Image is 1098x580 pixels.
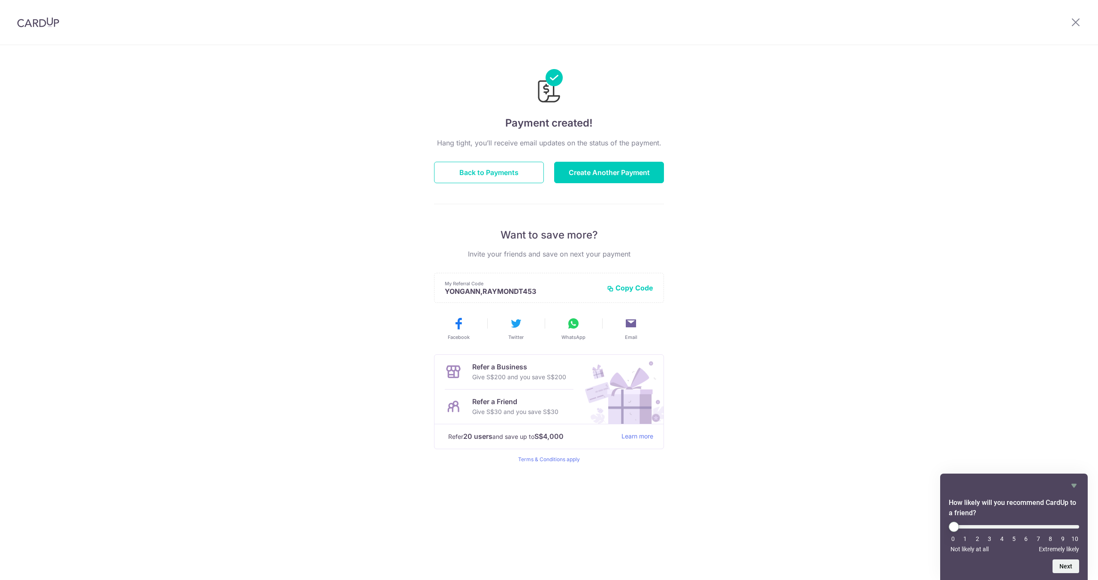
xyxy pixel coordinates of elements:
[508,334,524,341] span: Twitter
[949,498,1079,518] h2: How likely will you recommend CardUp to a friend? Select an option from 0 to 10, with 0 being Not...
[949,522,1079,553] div: How likely will you recommend CardUp to a friend? Select an option from 0 to 10, with 0 being Not...
[445,280,600,287] p: My Referral Code
[1071,535,1079,542] li: 10
[463,431,492,441] strong: 20 users
[949,480,1079,573] div: How likely will you recommend CardUp to a friend? Select an option from 0 to 10, with 0 being Not...
[985,535,994,542] li: 3
[445,287,600,296] p: YONGANN,RAYMONDT453
[472,362,566,372] p: Refer a Business
[433,317,484,341] button: Facebook
[621,431,653,442] a: Learn more
[434,115,664,131] h4: Payment created!
[548,317,599,341] button: WhatsApp
[554,162,664,183] button: Create Another Payment
[434,228,664,242] p: Want to save more?
[998,535,1006,542] li: 4
[607,284,653,292] button: Copy Code
[1039,546,1079,553] span: Extremely likely
[625,334,637,341] span: Email
[434,249,664,259] p: Invite your friends and save on next your payment
[1069,480,1079,491] button: Hide survey
[534,431,564,441] strong: S$4,000
[561,334,585,341] span: WhatsApp
[491,317,541,341] button: Twitter
[949,535,957,542] li: 0
[434,162,544,183] button: Back to Payments
[1046,535,1055,542] li: 8
[577,355,664,424] img: Refer
[535,69,563,105] img: Payments
[973,535,982,542] li: 2
[472,407,558,417] p: Give S$30 and you save S$30
[1053,559,1079,573] button: Next question
[448,431,615,442] p: Refer and save up to
[472,396,558,407] p: Refer a Friend
[1059,535,1067,542] li: 9
[1034,535,1043,542] li: 7
[434,138,664,148] p: Hang tight, you’ll receive email updates on the status of the payment.
[606,317,656,341] button: Email
[1022,535,1030,542] li: 6
[950,546,989,553] span: Not likely at all
[472,372,566,382] p: Give S$200 and you save S$200
[1010,535,1018,542] li: 5
[961,535,969,542] li: 1
[17,17,59,27] img: CardUp
[448,334,470,341] span: Facebook
[518,456,580,462] a: Terms & Conditions apply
